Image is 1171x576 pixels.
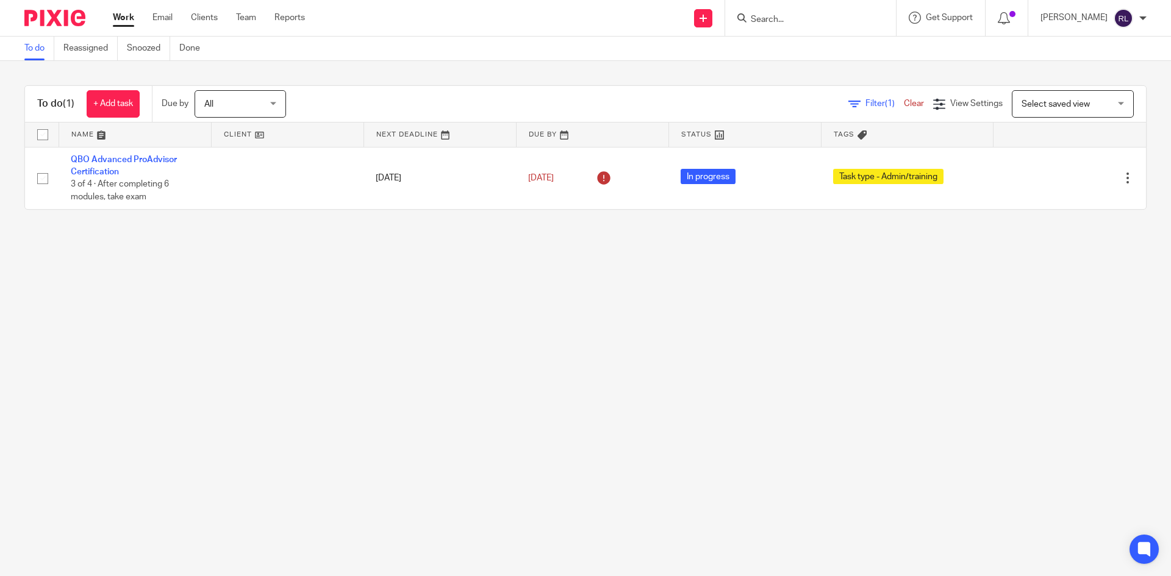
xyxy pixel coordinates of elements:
span: Task type - Admin/training [833,169,944,184]
span: [DATE] [528,174,554,182]
span: 3 of 4 · After completing 6 modules, take exam [71,180,169,201]
a: Work [113,12,134,24]
span: (1) [885,99,895,108]
span: View Settings [950,99,1003,108]
a: To do [24,37,54,60]
span: Tags [834,131,854,138]
a: Team [236,12,256,24]
span: Filter [865,99,904,108]
p: [PERSON_NAME] [1040,12,1108,24]
td: [DATE] [363,147,516,209]
a: Done [179,37,209,60]
span: (1) [63,99,74,108]
span: All [204,100,213,108]
input: Search [750,15,859,26]
a: + Add task [87,90,140,118]
p: Due by [162,98,188,110]
a: Snoozed [127,37,170,60]
img: Pixie [24,10,85,26]
a: Reports [274,12,305,24]
img: svg%3E [1114,9,1133,28]
a: Clients [191,12,218,24]
span: In progress [681,169,736,184]
h1: To do [37,98,74,110]
span: Select saved view [1022,100,1090,108]
span: Get Support [926,13,973,22]
a: Reassigned [63,37,118,60]
a: Clear [904,99,924,108]
a: QBO Advanced ProAdvisor Certification [71,155,177,176]
a: Email [152,12,173,24]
